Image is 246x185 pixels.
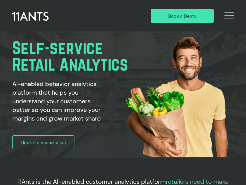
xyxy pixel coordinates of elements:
[168,13,196,19] span: Book a Demo
[12,135,74,149] a: Book a demonstration
[12,80,103,123] h2: AI-enabled behavior analytics platform that helps you understand your customers better so you can...
[224,11,234,20] svg: Open Site Navigation
[151,9,214,23] a: Book a Demo
[12,38,103,58] span: Self-service
[12,54,128,74] span: Retail Analytics
[21,139,66,146] span: Book a demonstration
